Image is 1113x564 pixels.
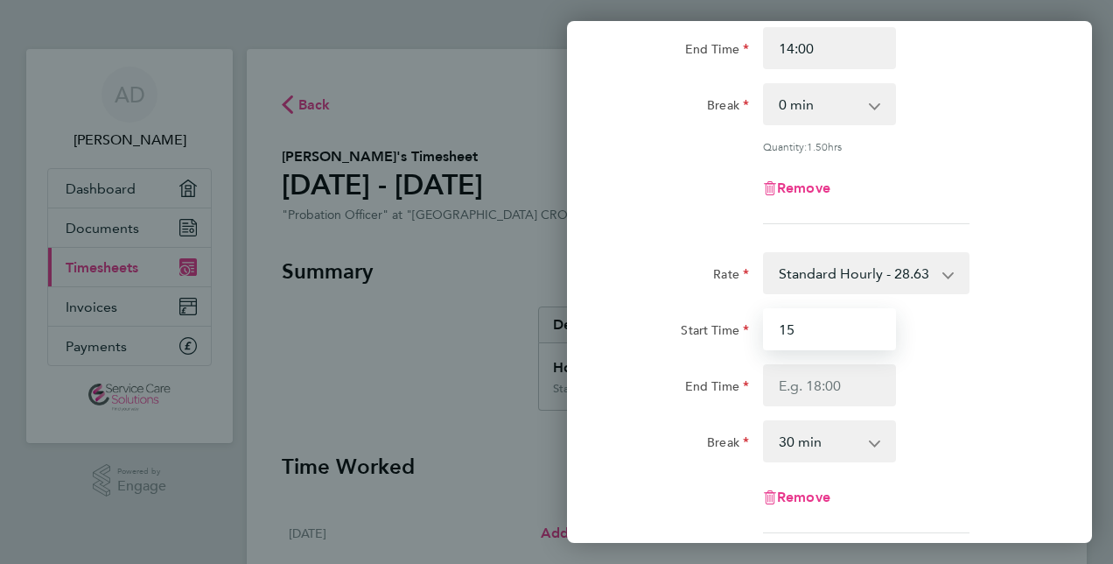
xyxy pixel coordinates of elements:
[763,490,830,504] button: Remove
[681,322,749,343] label: Start Time
[807,139,828,153] span: 1.50
[685,41,749,62] label: End Time
[763,364,896,406] input: E.g. 18:00
[685,378,749,399] label: End Time
[707,97,749,118] label: Break
[707,434,749,455] label: Break
[763,308,896,350] input: E.g. 08:00
[777,489,830,505] span: Remove
[763,139,969,153] div: Quantity: hrs
[777,180,830,196] span: Remove
[763,27,896,69] input: E.g. 18:00
[713,266,749,287] label: Rate
[763,181,830,195] button: Remove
